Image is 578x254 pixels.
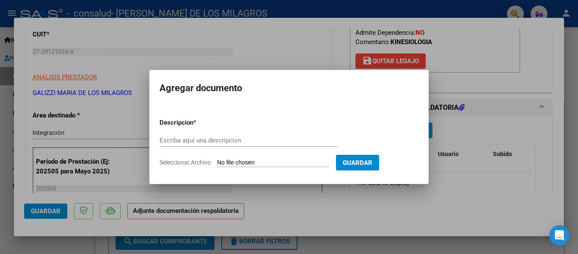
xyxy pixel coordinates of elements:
[336,155,379,170] button: Guardar
[343,159,372,167] span: Guardar
[160,159,211,166] span: Seleccionar Archivo
[160,80,418,96] h2: Agregar documento
[160,118,237,128] p: Descripcion
[549,225,570,246] div: Open Intercom Messenger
